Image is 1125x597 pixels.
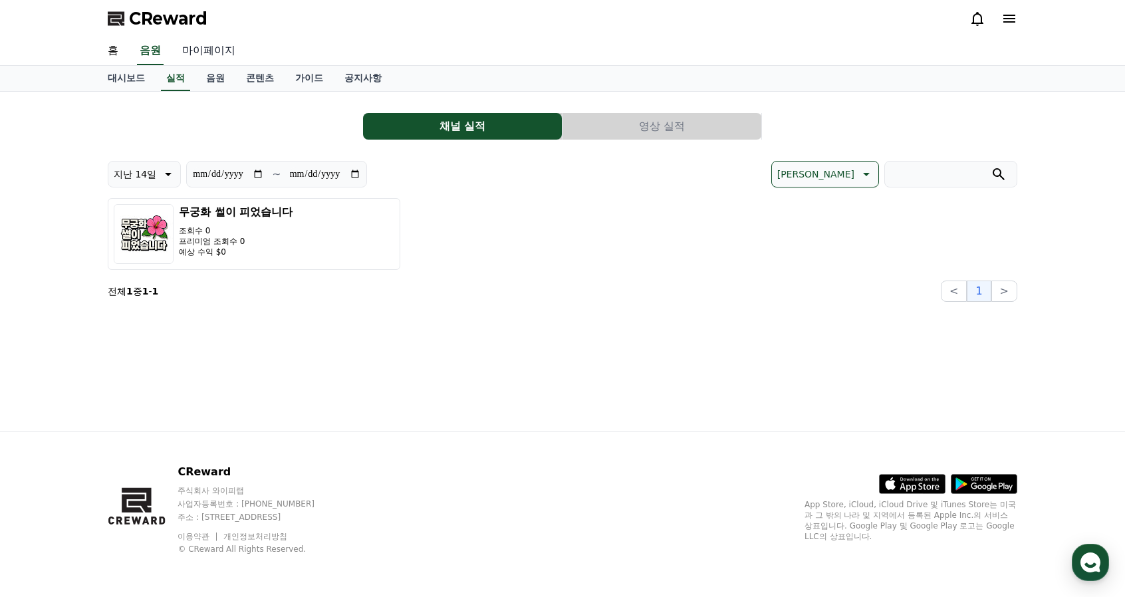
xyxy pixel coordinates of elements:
a: 대시보드 [97,66,156,91]
strong: 1 [152,286,159,297]
strong: 1 [126,286,133,297]
p: © CReward All Rights Reserved. [178,544,340,554]
a: 콘텐츠 [235,66,285,91]
a: 개인정보처리방침 [223,532,287,541]
button: [PERSON_NAME] [771,161,879,187]
div: 죄송합니다. 지금은 채팅 상담 운영시간이 아닙니다. [39,285,225,311]
p: 주소 : [STREET_ADDRESS] [178,512,340,523]
p: 전체 중 - [108,285,158,298]
button: 1 [967,281,991,302]
img: 무궁화 썰이 피었습니다 [114,204,174,264]
div: [DATE] 오전 8:30부터 운영해요 [72,22,189,33]
button: 무궁화 썰이 피었습니다 조회수 0 프리미엄 조회수 0 예상 수익 $0 [108,198,400,270]
button: > [991,281,1017,302]
div: 이메일 [40,182,226,195]
span: [EMAIL_ADDRESS][DOMAIN_NAME] [43,201,223,214]
p: 예상 수익 $0 [179,247,293,257]
a: 가이드 [285,66,334,91]
p: 조회수 0 [179,225,293,236]
p: ~ [272,166,281,182]
a: 실적 [161,66,190,91]
a: 마이페이지 [172,37,246,65]
img: last_quarter_moon_with_face [82,298,94,310]
a: 채널 실적 [363,113,562,140]
p: CReward [178,464,340,480]
a: 영상 실적 [562,113,762,140]
a: 음원 [137,37,164,65]
div: (수집된 개인정보는 상담 답변 알림 목적으로만 이용되고, 삭제 요청을 주시기 전까지 보유됩니다. 제출하지 않으시면 상담 답변 알림을 받을 수 없어요.) [39,97,225,150]
a: 홈 [97,37,129,65]
button: 지난 14일 [108,161,181,187]
p: 지난 14일 [114,165,156,183]
div: 다음 운영시간까지 답변이 늦어질 수 있습니다. 궁금한 내용을 편하게 남겨주시면 놓치지 않고 답변드리겠습니다. [39,331,225,371]
span: CReward [129,8,207,29]
div: 네 이메일 맞아요 [168,245,243,258]
a: CReward [108,8,207,29]
a: 이용약관 [178,532,219,541]
p: App Store, iCloud, iCloud Drive 및 iTunes Store는 미국과 그 밖의 나라 및 지역에서 등록된 Apple Inc.의 서비스 상표입니다. Goo... [805,499,1017,542]
div: 연락처를 확인해주세요. 오프라인 상태가 되면 이메일로 답변 알림을 보내드려요. [39,64,225,90]
strong: 1 [142,286,149,297]
p: 사업자등록번호 : [PHONE_NUMBER] [178,499,340,509]
p: 프리미엄 조회수 0 [179,236,293,247]
a: 공지사항 [334,66,392,91]
div: CReward [72,7,125,22]
button: < [941,281,967,302]
h3: 무궁화 썰이 피었습니다 [179,204,293,220]
button: 영상 실적 [562,113,761,140]
div: (상담 운영시간 : 평일 08:30~17:30) [39,311,225,324]
p: 주식회사 와이피랩 [178,485,340,496]
p: [PERSON_NAME] [777,165,854,183]
a: 음원 [195,66,235,91]
button: 채널 실적 [363,113,562,140]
